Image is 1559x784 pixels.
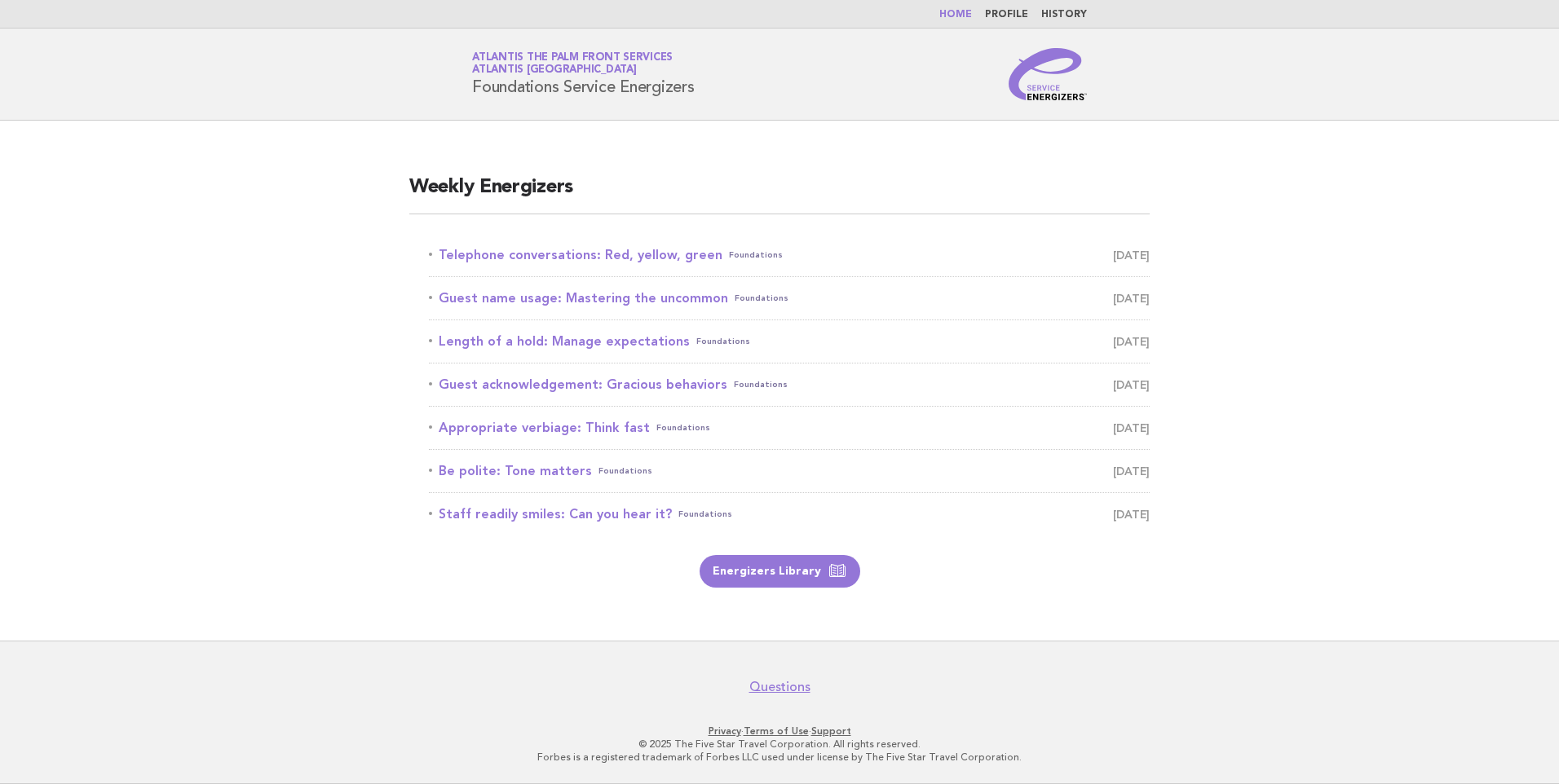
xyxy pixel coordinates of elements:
[1113,330,1150,353] span: [DATE]
[700,555,860,588] a: Energizers Library
[1113,460,1150,482] span: [DATE]
[734,373,788,396] span: Foundations
[429,460,1150,482] a: Be polite: Tone mattersFoundations [DATE]
[472,52,673,75] a: Atlantis The Palm Front ServicesAtlantis [GEOGRAPHIC_DATA]
[1041,10,1087,20] a: History
[656,416,710,439] span: Foundations
[678,503,732,526] span: Foundations
[939,10,972,20] a: Home
[744,725,809,737] a: Terms of Use
[749,679,810,695] a: Questions
[1113,244,1150,266] span: [DATE]
[729,244,783,266] span: Foundations
[1009,48,1087,100] img: Service Energizers
[709,725,741,737] a: Privacy
[696,330,750,353] span: Foundations
[1113,287,1150,310] span: [DATE]
[472,53,695,95] h1: Foundations Service Energizers
[409,174,1150,214] h2: Weekly Energizers
[598,460,652,482] span: Foundations
[429,287,1150,310] a: Guest name usage: Mastering the uncommonFoundations [DATE]
[985,10,1028,20] a: Profile
[429,330,1150,353] a: Length of a hold: Manage expectationsFoundations [DATE]
[1113,373,1150,396] span: [DATE]
[429,373,1150,396] a: Guest acknowledgement: Gracious behaviorsFoundations [DATE]
[1113,503,1150,526] span: [DATE]
[429,416,1150,439] a: Appropriate verbiage: Think fastFoundations [DATE]
[1113,416,1150,439] span: [DATE]
[472,65,637,76] span: Atlantis [GEOGRAPHIC_DATA]
[280,725,1279,738] p: · ·
[280,751,1279,764] p: Forbes is a registered trademark of Forbes LLC used under license by The Five Star Travel Corpora...
[429,244,1150,266] a: Telephone conversations: Red, yellow, greenFoundations [DATE]
[811,725,851,737] a: Support
[280,738,1279,751] p: © 2025 The Five Star Travel Corporation. All rights reserved.
[735,287,788,310] span: Foundations
[429,503,1150,526] a: Staff readily smiles: Can you hear it?Foundations [DATE]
